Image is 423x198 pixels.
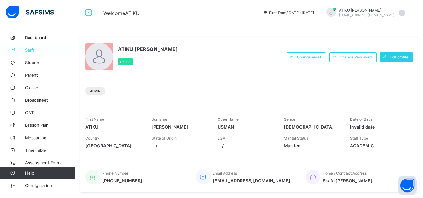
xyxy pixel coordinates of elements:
[25,123,75,128] span: Lesson Plan
[151,117,167,122] span: Surname
[102,178,142,183] span: [PHONE_NUMBER]
[25,60,75,65] span: Student
[25,48,75,53] span: Staff
[218,124,274,129] span: USMAN
[340,55,372,59] span: Change Password
[25,160,75,165] span: Assessment Format
[25,183,75,188] span: Configuration
[339,8,394,13] span: ATIKU [PERSON_NAME]
[6,6,54,19] img: safsims
[25,110,75,115] span: CBT
[218,136,225,140] span: LGA
[25,73,75,78] span: Parent
[350,117,372,122] span: Date of Birth
[103,10,140,16] span: Welcome ATIKU
[85,124,142,129] span: ATIKU
[118,46,178,52] span: ATIKU [PERSON_NAME]
[350,124,407,129] span: Invalid date
[350,136,368,140] span: Staff Type
[284,143,341,148] span: Married
[398,176,417,195] button: Open asap
[284,136,308,140] span: Marital Status
[323,171,367,175] span: Home / Contract Address
[390,55,408,59] span: Edit profile
[151,136,177,140] span: State of Origin
[25,85,75,90] span: Classes
[90,89,101,93] span: Admin
[25,98,75,103] span: Broadsheet
[213,178,290,183] span: [EMAIL_ADDRESS][DOMAIN_NAME]
[218,143,274,148] span: --/--
[263,10,314,15] span: session/term information
[339,13,394,17] span: [EMAIL_ADDRESS][DOMAIN_NAME]
[284,124,341,129] span: [DEMOGRAPHIC_DATA]
[102,171,128,175] span: Phone Number
[85,143,142,148] span: [GEOGRAPHIC_DATA]
[85,117,104,122] span: First Name
[25,135,75,140] span: Messaging
[323,178,373,183] span: Skafa [PERSON_NAME]
[350,143,407,148] span: ACADEMIC
[297,55,321,59] span: Change email
[25,148,75,153] span: Time Table
[320,8,408,18] div: ATIKUABDULAZIZ
[25,170,75,175] span: Help
[25,35,75,40] span: Dashboard
[151,124,208,129] span: [PERSON_NAME]
[151,143,208,148] span: --/--
[213,171,237,175] span: Email Address
[218,117,239,122] span: Other Name
[85,136,99,140] span: Country
[119,60,131,64] span: Active
[284,117,297,122] span: Gender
